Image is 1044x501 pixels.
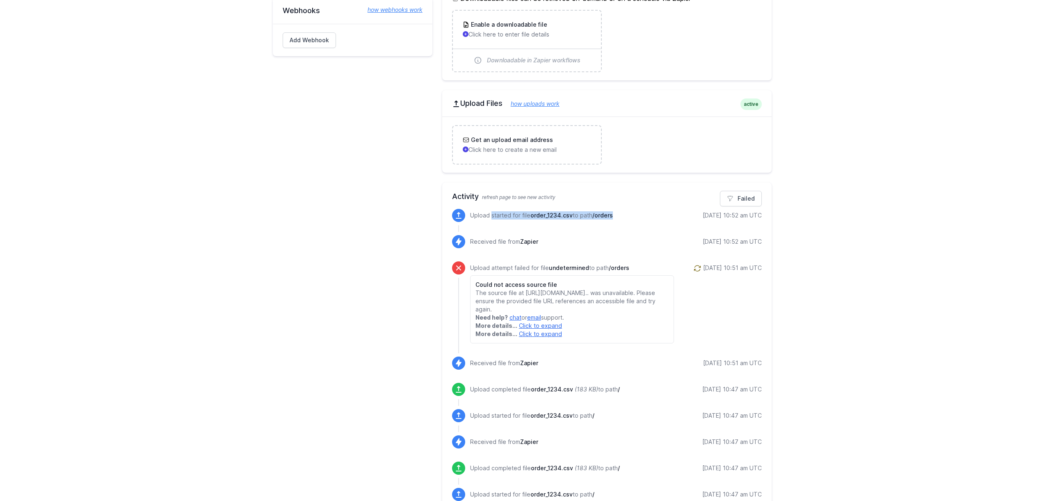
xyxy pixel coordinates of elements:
span: order_1234.csv [531,386,573,393]
h2: Webhooks [283,6,423,16]
div: [DATE] 10:52 am UTC [703,211,762,220]
p: Click here to create a new email [463,146,591,154]
div: [DATE] 10:51 am UTC [703,264,762,272]
i: (183 KB) [575,464,598,471]
p: Upload completed file to path [470,464,620,472]
div: [DATE] 10:47 am UTC [702,464,762,472]
p: or support. [475,313,669,322]
p: Upload started for file to path [470,490,594,499]
a: Click to expand [519,330,562,337]
span: refresh page to see new activity [482,194,555,200]
span: order_1234.csv [530,491,573,498]
span: / [618,464,620,471]
p: The source file at [URL][DOMAIN_NAME].. was unavailable. Please ensure the provided file URL refe... [475,289,669,313]
h3: Enable a downloadable file [469,21,547,29]
div: [DATE] 10:52 am UTC [703,238,762,246]
div: [DATE] 10:51 am UTC [703,359,762,367]
a: Failed [720,191,762,206]
span: order_1234.csv [531,464,573,471]
i: (183 KB) [575,386,598,393]
span: / [618,386,620,393]
span: /orders [609,264,629,271]
a: how uploads work [503,100,560,107]
a: Click to expand [519,322,562,329]
h2: Upload Files [452,98,762,108]
strong: More details... [475,330,517,337]
strong: Need help? [475,314,508,321]
a: Add Webhook [283,32,336,48]
div: [DATE] 10:47 am UTC [702,438,762,446]
a: Enable a downloadable file Click here to enter file details Downloadable in Zapier workflows [453,11,601,71]
span: order_1234.csv [530,412,573,419]
p: Upload completed file to path [470,385,620,393]
p: Click here to enter file details [463,30,591,39]
span: active [740,98,762,110]
span: Zapier [520,438,538,445]
p: Upload started for file to path [470,211,613,220]
span: / [592,491,594,498]
span: / [592,412,594,419]
h2: Activity [452,191,762,202]
h3: Get an upload email address [469,136,553,144]
span: Downloadable in Zapier workflows [487,56,580,64]
span: Zapier [520,238,538,245]
span: order_1234.csv [530,212,573,219]
div: [DATE] 10:47 am UTC [702,490,762,499]
a: Get an upload email address Click here to create a new email [453,126,601,164]
span: undetermined [549,264,589,271]
strong: More details... [475,322,517,329]
p: Upload attempt failed for file to path [470,264,674,272]
div: [DATE] 10:47 am UTC [702,412,762,420]
span: /orders [592,212,613,219]
iframe: Drift Widget Chat Controller [1003,460,1034,491]
p: Received file from [470,238,538,246]
a: how webhooks work [359,6,423,14]
span: Zapier [520,359,538,366]
a: chat [509,314,521,321]
a: email [527,314,541,321]
p: Upload started for file to path [470,412,594,420]
h6: Could not access source file [475,281,669,289]
p: Received file from [470,438,538,446]
p: Received file from [470,359,538,367]
div: [DATE] 10:47 am UTC [702,385,762,393]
